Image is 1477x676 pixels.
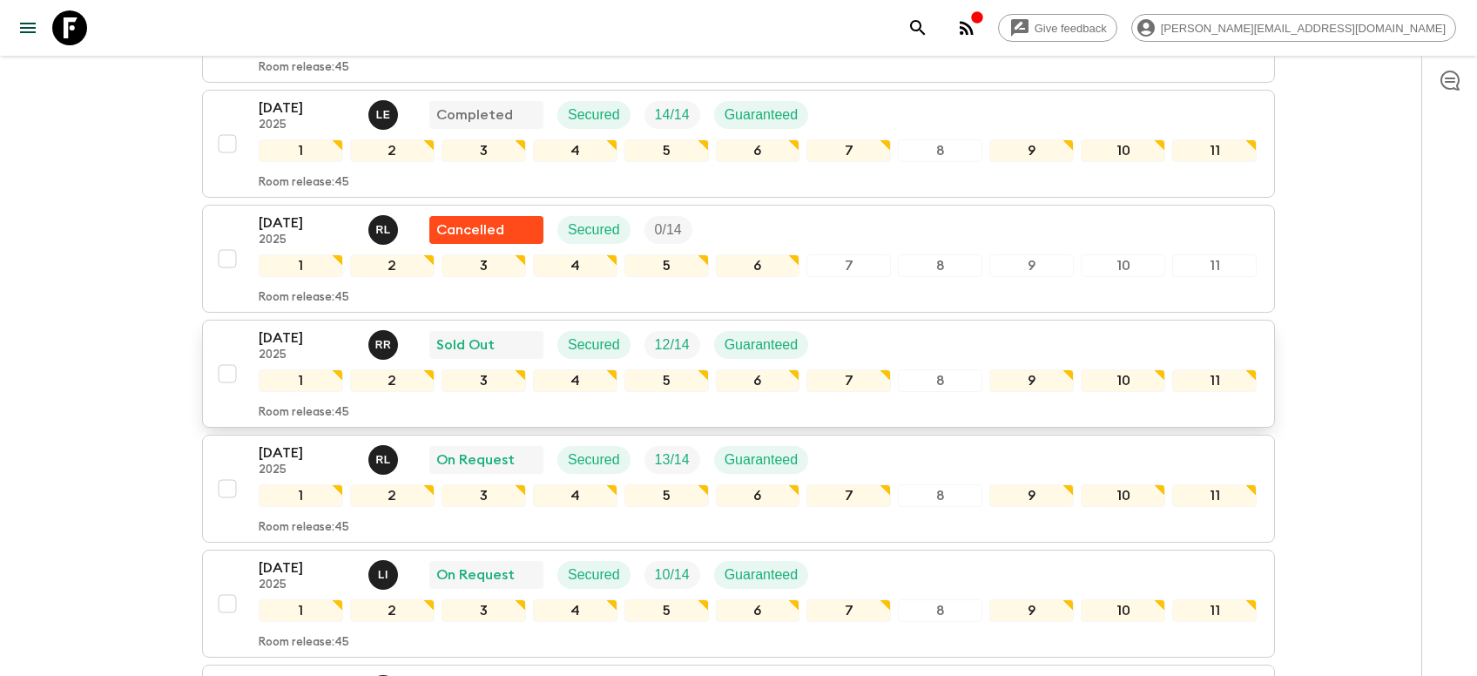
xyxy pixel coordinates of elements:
div: 2 [350,599,435,622]
p: Secured [568,105,620,125]
div: 11 [1172,139,1257,162]
div: Secured [557,561,631,589]
div: 10 [1081,254,1165,277]
p: 2025 [259,578,354,592]
div: 2 [350,139,435,162]
div: 1 [259,484,343,507]
p: Room release: 45 [259,61,349,75]
p: Secured [568,564,620,585]
div: 6 [716,369,800,392]
p: On Request [436,450,515,470]
div: Secured [557,446,631,474]
div: 10 [1081,369,1165,392]
p: 0 / 14 [655,220,682,240]
div: 9 [989,599,1074,622]
div: Trip Fill [644,216,692,244]
div: Secured [557,101,631,129]
p: [DATE] [259,328,354,348]
div: 11 [1172,369,1257,392]
div: Trip Fill [644,446,700,474]
div: Flash Pack cancellation [429,216,543,244]
p: Room release: 45 [259,291,349,305]
div: 1 [259,599,343,622]
div: 2 [350,254,435,277]
div: 9 [989,484,1074,507]
button: [DATE]2025Rabata Legend MpatamaliOn RequestSecuredTrip FillGuaranteed1234567891011Room release:45 [202,435,1275,543]
span: Lee Irwins [368,565,401,579]
button: menu [10,10,45,45]
div: 6 [716,484,800,507]
div: Trip Fill [644,331,700,359]
p: [DATE] [259,98,354,118]
div: 5 [624,599,709,622]
a: Give feedback [998,14,1117,42]
p: Completed [436,105,513,125]
div: 11 [1172,484,1257,507]
p: Cancelled [436,220,504,240]
div: 7 [806,484,891,507]
p: Guaranteed [725,105,799,125]
p: Secured [568,335,620,355]
div: 5 [624,254,709,277]
p: 14 / 14 [655,105,690,125]
p: [DATE] [259,213,354,233]
div: 7 [806,369,891,392]
div: 8 [898,254,982,277]
div: Secured [557,216,631,244]
div: 1 [259,139,343,162]
span: Give feedback [1025,22,1116,35]
div: 5 [624,484,709,507]
button: [DATE]2025Roland RauSold OutSecuredTrip FillGuaranteed1234567891011Room release:45 [202,320,1275,428]
p: Room release: 45 [259,176,349,190]
p: Secured [568,450,620,470]
div: 6 [716,254,800,277]
div: 11 [1172,254,1257,277]
div: 7 [806,599,891,622]
div: 6 [716,599,800,622]
p: R L [375,223,390,237]
button: RR [368,330,401,360]
p: 2025 [259,348,354,362]
p: 2025 [259,233,354,247]
div: 9 [989,369,1074,392]
div: 1 [259,254,343,277]
div: 4 [533,254,617,277]
p: 12 / 14 [655,335,690,355]
p: Guaranteed [725,564,799,585]
div: 8 [898,484,982,507]
span: Roland Rau [368,335,401,349]
p: Secured [568,220,620,240]
p: Room release: 45 [259,521,349,535]
div: 7 [806,254,891,277]
div: 8 [898,369,982,392]
div: 4 [533,369,617,392]
div: 8 [898,599,982,622]
div: 3 [442,484,526,507]
div: 7 [806,139,891,162]
div: 8 [898,139,982,162]
div: 4 [533,484,617,507]
p: 10 / 14 [655,564,690,585]
button: LI [368,560,401,590]
div: 3 [442,254,526,277]
button: search adventures [900,10,935,45]
p: R R [375,338,392,352]
div: 5 [624,369,709,392]
div: [PERSON_NAME][EMAIL_ADDRESS][DOMAIN_NAME] [1131,14,1456,42]
p: 2025 [259,118,354,132]
p: Guaranteed [725,335,799,355]
div: 3 [442,139,526,162]
button: [DATE]2025Rabata Legend MpatamaliFlash Pack cancellationSecuredTrip Fill1234567891011Room release:45 [202,205,1275,313]
p: Room release: 45 [259,636,349,650]
p: 13 / 14 [655,450,690,470]
p: Guaranteed [725,450,799,470]
div: 3 [442,369,526,392]
div: 9 [989,254,1074,277]
p: [DATE] [259,558,354,578]
button: [DATE]2025Lee IrwinsOn RequestSecuredTrip FillGuaranteed1234567891011Room release:45 [202,550,1275,658]
div: Trip Fill [644,101,700,129]
p: On Request [436,564,515,585]
div: 10 [1081,599,1165,622]
p: L I [378,568,388,582]
div: 3 [442,599,526,622]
